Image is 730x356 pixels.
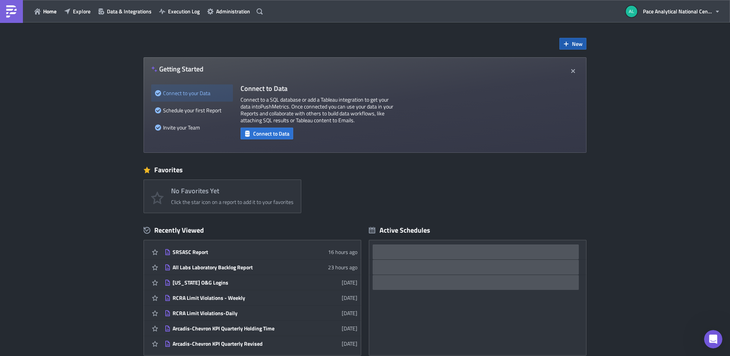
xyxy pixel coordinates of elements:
[155,119,229,136] div: Invite your Team
[39,166,84,172] a: Tableau Server
[572,40,583,48] span: New
[5,3,19,18] button: go back
[12,117,119,124] div: Hello again,
[31,5,60,17] button: Home
[165,275,357,290] a: [US_STATE] O&G Logins[DATE]
[60,5,94,17] button: Explore
[144,225,361,236] div: Recently Viewed
[6,234,146,247] textarea: Message…
[168,7,200,15] span: Execution Log
[165,290,357,305] a: RCRA Limit Violations - Weekly[DATE]
[342,278,357,286] time: 2025-08-08T14:10:52Z
[173,249,306,256] div: SRSASC Report
[342,294,357,302] time: 2025-07-22T12:45:24Z
[328,263,357,271] time: 2025-08-18T12:16:51Z
[173,295,306,301] div: RCRA Limit Violations - Weekly
[5,5,18,18] img: PushMetrics
[36,250,42,256] button: Upload attachment
[165,260,357,275] a: All Labs Laboratory Backlog Report23 hours ago
[37,4,87,10] h1: [PERSON_NAME]
[70,216,83,229] button: Scroll to bottom
[165,306,357,320] a: RCRA Limit Violations-Daily[DATE]
[241,96,393,124] p: Connect to a SQL database or add a Tableau integration to get your data into PushMetrics . Once c...
[643,7,712,15] span: Pace Analytical National Center for Testing and Innovation
[144,164,586,176] div: Favorites
[155,102,229,119] div: Schedule your first Report
[12,250,18,256] button: Emoji picker
[328,248,357,256] time: 2025-08-18T20:15:18Z
[12,128,119,143] div: Ok, this is not Tableau, indeed. You were right, apologies!
[704,330,722,348] iframe: Intercom live chat
[94,5,155,17] button: Data & Integrations
[151,65,203,73] h4: Getting Started
[171,199,294,206] div: Click the star icon on a report to add it to your favorites
[171,187,294,195] h4: No Favorites Yet
[625,5,638,18] img: Avatar
[165,321,357,336] a: Arcadis-Chevron KPI Quarterly Holding Time[DATE]
[165,244,357,259] a: SRSASC Report16 hours ago
[24,250,30,256] button: Gif picker
[155,84,229,102] div: Connect to your Data
[155,5,203,17] button: Execution Log
[12,200,119,215] div: There, the timeout (default) is set to 100s.
[12,218,119,241] div: I attached the exact error we get when we try to query the data from your Tableau Server.
[241,84,393,92] h4: Connect to Data
[120,3,134,18] button: Home
[173,325,306,332] div: Arcadis-Chevron KPI Quarterly Holding Time
[107,7,152,15] span: Data & Integrations
[173,264,306,271] div: All Labs Laboratory Backlog Report
[342,309,357,317] time: 2025-07-22T12:40:23Z
[342,340,357,348] time: 2025-07-07T13:28:20Z
[39,166,84,173] code: Tableau Server
[12,147,119,162] div: It seems to be Cloudflare. A security layer that protects [DOMAIN_NAME]
[241,128,293,139] button: Connect to Data
[22,4,34,16] img: Profile image for Zsolt
[173,279,306,286] div: [US_STATE] O&G Logins
[27,10,147,94] div: After reviewing Tableau setting, the gateway = 120 mins, and vizqlserver.querylimit = 30mins.From...
[6,10,147,100] div: Albert says…
[342,324,357,332] time: 2025-07-07T13:28:42Z
[6,105,147,106] div: New messages divider
[43,7,57,15] span: Home
[253,129,289,138] span: Connect to Data
[12,165,119,196] div: If I access directly, I can see in the request I make to it from the Browser that the server is "...
[241,129,293,137] a: Connect to Data
[173,310,306,317] div: RCRA Limit Violations-Daily
[621,3,724,20] button: Pace Analytical National Center for Testing and Innovation
[34,14,141,89] div: After reviewing Tableau setting, the gateway = 120 mins, and vizqlserver.querylimit = 30mins. Fro...
[131,247,143,259] button: Send a message…
[216,7,250,15] span: Administration
[73,7,90,15] span: Explore
[369,226,430,235] div: Active Schedules
[559,38,586,50] button: New
[203,5,254,17] button: Administration
[37,10,71,17] p: Active 5h ago
[173,340,306,347] div: Arcadis-Chevron KPI Quarterly Revised
[165,336,357,351] a: Arcadis-Chevron KPI Quarterly Revised[DATE]
[134,3,148,17] div: Close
